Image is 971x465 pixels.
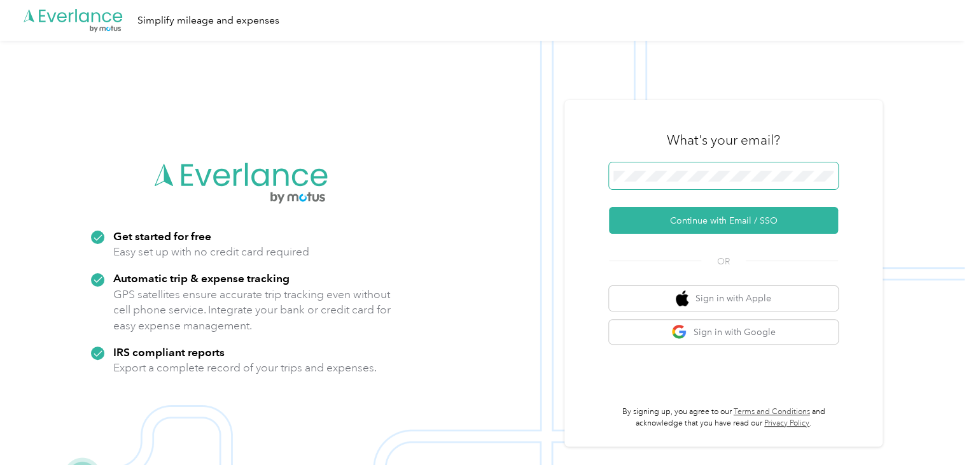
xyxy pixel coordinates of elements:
[676,290,688,306] img: apple logo
[701,255,746,268] span: OR
[137,13,279,29] div: Simplify mileage and expenses
[609,286,838,311] button: apple logoSign in with Apple
[609,320,838,345] button: google logoSign in with Google
[113,345,225,359] strong: IRS compliant reports
[609,406,838,429] p: By signing up, you agree to our and acknowledge that you have read our .
[113,229,211,243] strong: Get started for free
[113,271,290,285] strong: Automatic trip & expense tracking
[764,418,809,428] a: Privacy Policy
[609,207,838,234] button: Continue with Email / SSO
[671,324,687,340] img: google logo
[113,360,377,376] p: Export a complete record of your trips and expenses.
[734,407,810,417] a: Terms and Conditions
[113,287,391,334] p: GPS satellites ensure accurate trip tracking even without cell phone service. Integrate your bank...
[667,131,780,149] h3: What's your email?
[113,244,309,260] p: Easy set up with no credit card required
